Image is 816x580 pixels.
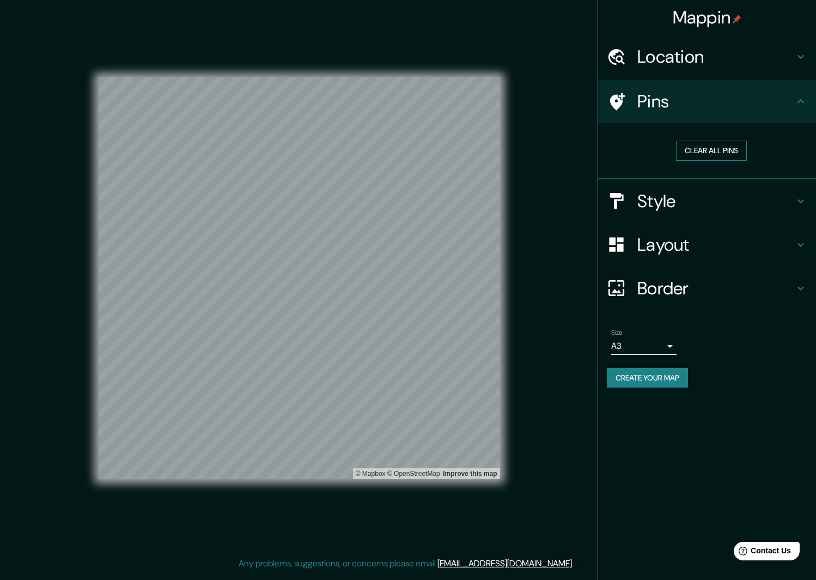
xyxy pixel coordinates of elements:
label: Size [611,328,623,337]
a: [EMAIL_ADDRESS][DOMAIN_NAME] [437,558,572,569]
h4: Style [637,190,794,212]
a: Mapbox [356,470,386,478]
div: Location [598,35,816,78]
h4: Pins [637,90,794,112]
div: Border [598,267,816,310]
div: . [574,557,575,570]
h4: Mappin [673,7,742,28]
div: Style [598,179,816,223]
h4: Location [637,46,794,68]
p: Any problems, suggestions, or concerns please email . [239,557,574,570]
img: pin-icon.png [733,15,741,23]
div: A3 [611,337,677,355]
a: OpenStreetMap [387,470,440,478]
iframe: Help widget launcher [719,537,804,568]
button: Clear all pins [676,141,747,161]
h4: Layout [637,234,794,256]
div: Pins [598,80,816,123]
canvas: Map [99,77,500,479]
a: Map feedback [443,470,497,478]
div: Layout [598,223,816,267]
div: . [575,557,577,570]
h4: Border [637,277,794,299]
button: Create your map [607,368,688,388]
